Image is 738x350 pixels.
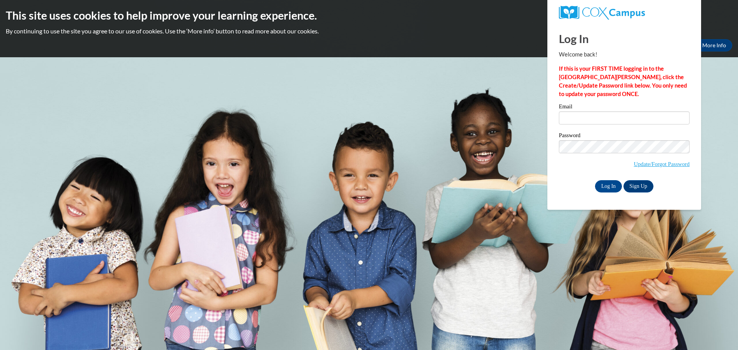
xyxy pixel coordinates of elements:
a: Sign Up [623,180,653,192]
a: COX Campus [559,6,690,20]
input: Log In [595,180,622,192]
h1: Log In [559,31,690,46]
label: Password [559,133,690,140]
a: Update/Forgot Password [634,161,690,167]
img: COX Campus [559,6,645,20]
p: Welcome back! [559,50,690,59]
p: By continuing to use the site you agree to our use of cookies. Use the ‘More info’ button to read... [6,27,732,35]
label: Email [559,104,690,111]
strong: If this is your FIRST TIME logging in to the [GEOGRAPHIC_DATA][PERSON_NAME], click the Create/Upd... [559,65,687,97]
h2: This site uses cookies to help improve your learning experience. [6,8,732,23]
a: More Info [696,39,732,51]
